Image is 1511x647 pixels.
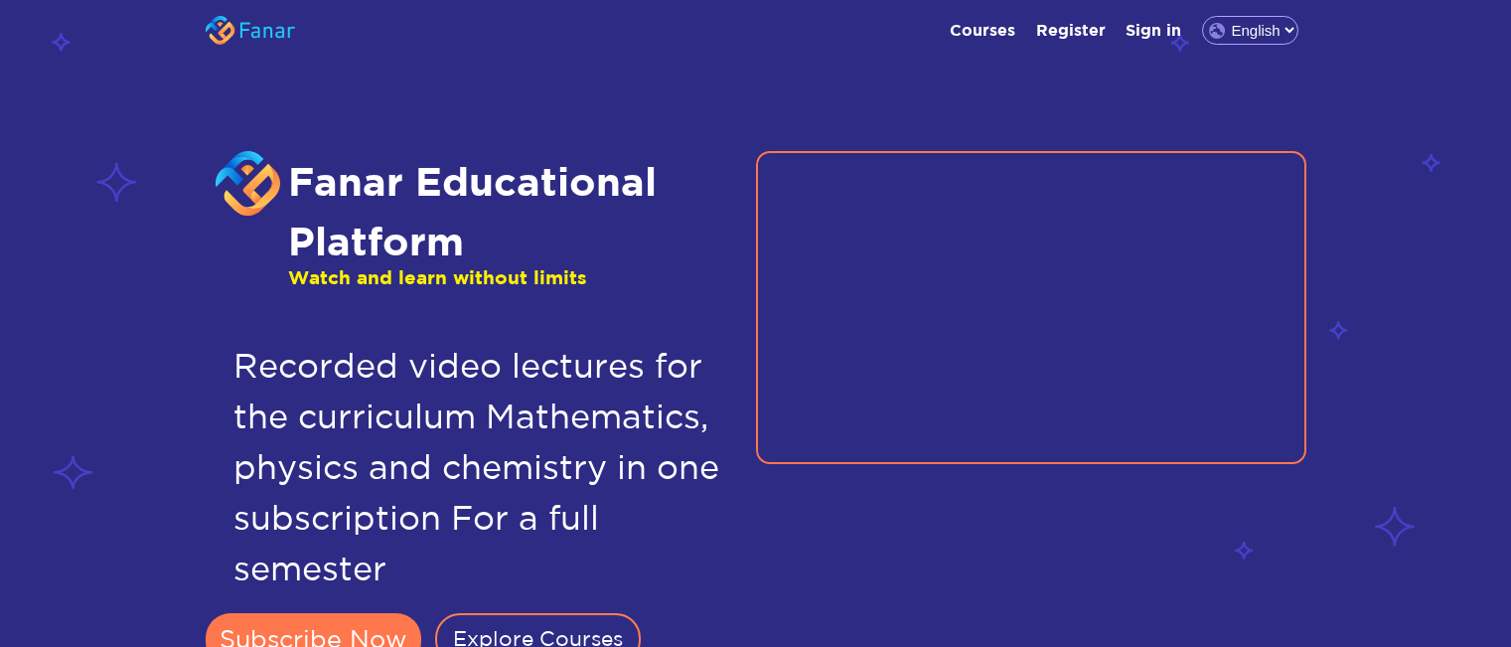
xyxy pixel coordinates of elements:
[1118,17,1189,39] a: Sign in
[756,151,1306,464] iframe: YouTube video player
[942,17,1023,39] a: Courses
[233,347,719,586] span: Recorded video lectures for the curriculum Mathematics, physics and chemistry in one subscription...
[1209,23,1225,39] img: language.png
[288,263,728,292] small: Watch and learn without limits
[1028,17,1114,39] a: Register
[288,158,657,262] span: Fanar Educational Platform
